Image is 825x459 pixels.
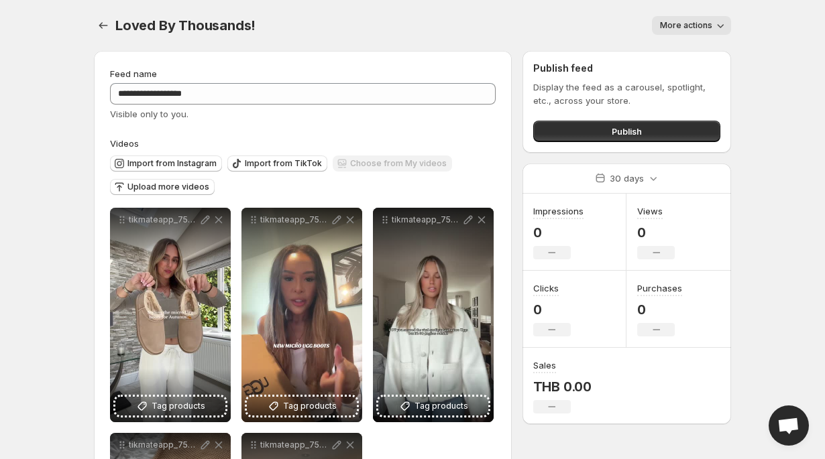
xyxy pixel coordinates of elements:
[245,158,322,169] span: Import from TikTok
[129,214,199,225] p: tikmateapp_7536876145325788438_hd
[152,399,205,413] span: Tag products
[533,62,720,75] h2: Publish feed
[533,121,720,142] button: Publish
[610,172,644,185] p: 30 days
[533,224,584,241] p: 0
[241,208,362,422] div: tikmateapp_7538517622766308630_hdTag products
[110,68,157,79] span: Feed name
[129,440,199,450] p: tikmateapp_7536903838620536086_hd
[110,208,231,422] div: tikmateapp_7536876145325788438_hdTag products
[247,397,357,415] button: Tag products
[110,179,215,195] button: Upload more videos
[769,405,809,446] a: Open chat
[637,281,682,295] h3: Purchases
[110,138,139,149] span: Videos
[533,379,592,395] p: THB 0.00
[127,158,217,169] span: Import from Instagram
[94,16,113,35] button: Settings
[637,224,675,241] p: 0
[392,214,461,225] p: tikmateapp_7538015188105170199_hd
[115,17,256,34] span: Loved By Thousands!
[110,109,188,119] span: Visible only to you.
[637,302,682,318] p: 0
[415,399,468,413] span: Tag products
[378,397,488,415] button: Tag products
[612,125,642,138] span: Publish
[110,155,222,172] button: Import from Instagram
[227,155,327,172] button: Import from TikTok
[637,204,663,218] h3: Views
[533,358,556,372] h3: Sales
[115,397,225,415] button: Tag products
[652,16,731,35] button: More actions
[533,80,720,107] p: Display the feed as a carousel, spotlight, etc., across your store.
[533,302,571,318] p: 0
[373,208,494,422] div: tikmateapp_7538015188105170199_hdTag products
[533,281,559,295] h3: Clicks
[283,399,337,413] span: Tag products
[660,20,712,31] span: More actions
[127,182,209,192] span: Upload more videos
[260,440,330,450] p: tikmateapp_7536508300687428886_hd
[260,214,330,225] p: tikmateapp_7538517622766308630_hd
[533,204,584,218] h3: Impressions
